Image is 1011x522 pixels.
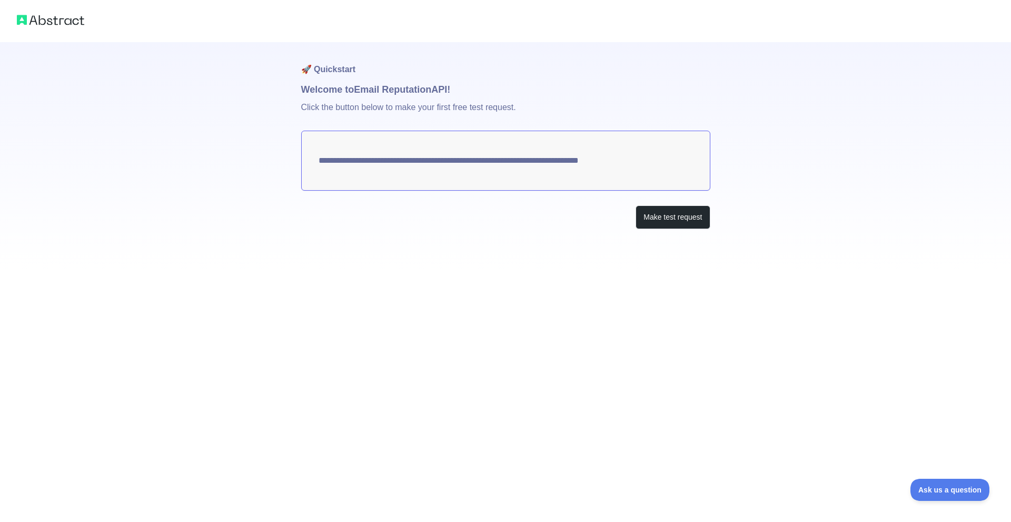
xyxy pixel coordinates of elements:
h1: 🚀 Quickstart [301,42,710,82]
img: Abstract logo [17,13,84,27]
p: Click the button below to make your first free test request. [301,97,710,131]
h1: Welcome to Email Reputation API! [301,82,710,97]
iframe: Toggle Customer Support [910,479,990,501]
button: Make test request [636,205,710,229]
